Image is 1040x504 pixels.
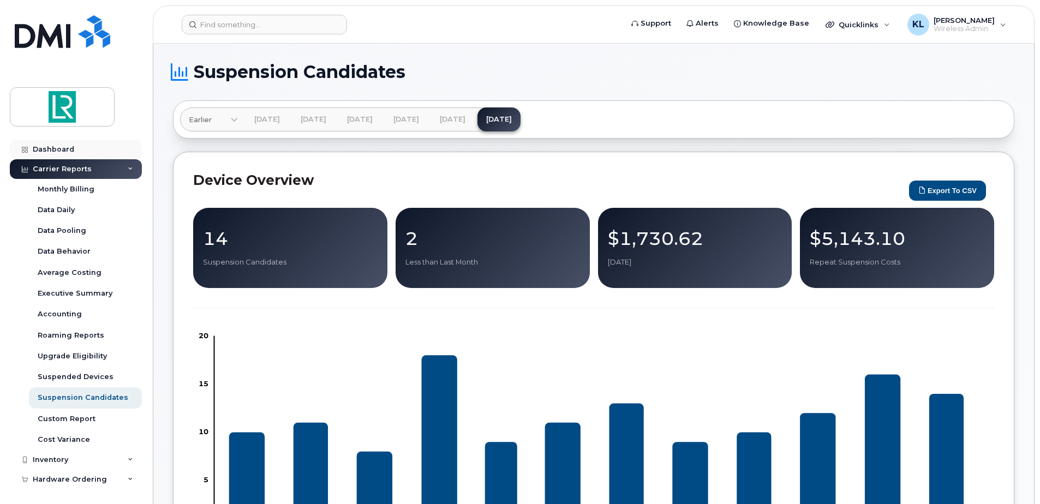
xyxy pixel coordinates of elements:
h2: Device Overview [193,172,904,188]
p: Suspension Candidates [203,257,378,267]
p: $5,143.10 [810,229,984,248]
span: Earlier [189,115,212,125]
tspan: 10 [199,428,208,436]
span: Suspension Candidates [194,64,405,80]
a: [DATE] [292,107,335,131]
p: Repeat Suspension Costs [810,257,984,267]
p: 2 [405,229,580,248]
tspan: 15 [199,379,208,388]
a: [DATE] [246,107,289,131]
a: [DATE] [431,107,474,131]
p: 14 [203,229,378,248]
a: [DATE] [385,107,428,131]
tspan: 5 [204,476,208,484]
button: Export to CSV [909,181,986,201]
a: Earlier [180,107,238,131]
p: [DATE] [608,257,782,267]
p: $1,730.62 [608,229,782,248]
p: Less than Last Month [405,257,580,267]
a: [DATE] [338,107,381,131]
a: [DATE] [477,107,521,131]
tspan: 20 [199,331,208,340]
